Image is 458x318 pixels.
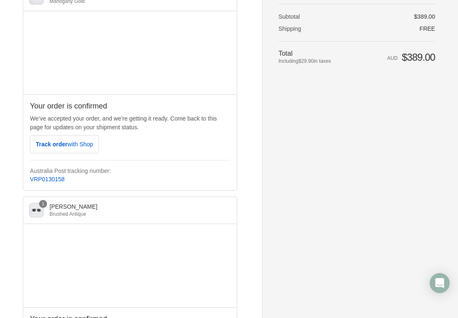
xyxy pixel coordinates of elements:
[30,168,111,174] strong: Australia Post tracking number:
[414,13,435,20] span: $389.00
[30,101,230,111] h2: Your order is confirmed
[30,114,230,132] p: We’ve accepted your order, and we’re getting it ready. Come back to this page for updates on your...
[29,203,44,217] img: Theodore Sunglasses - Brushed Antique
[23,224,237,307] iframe: Google map displaying pin point of shipping address: Woollahra, New South Wales
[420,25,435,32] span: Free
[30,176,64,182] a: VRP0130158
[278,50,292,57] span: Total
[36,141,93,148] span: Track order
[387,55,398,61] span: AUD
[50,203,97,210] span: [PERSON_NAME]
[30,135,99,153] button: Track orderwith Shop
[402,52,435,63] span: $389.00
[67,141,93,148] span: with Shop
[23,11,237,94] iframe: Google map displaying pin point of shipping address: Woollahra, New South Wales
[278,13,354,20] th: Subtotal
[278,25,301,32] span: Shipping
[278,57,354,65] span: Including in taxes
[50,210,213,218] div: Brushed Antique
[39,200,47,208] span: 1
[430,273,450,293] div: Open Intercom Messenger
[298,58,314,64] span: $29.90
